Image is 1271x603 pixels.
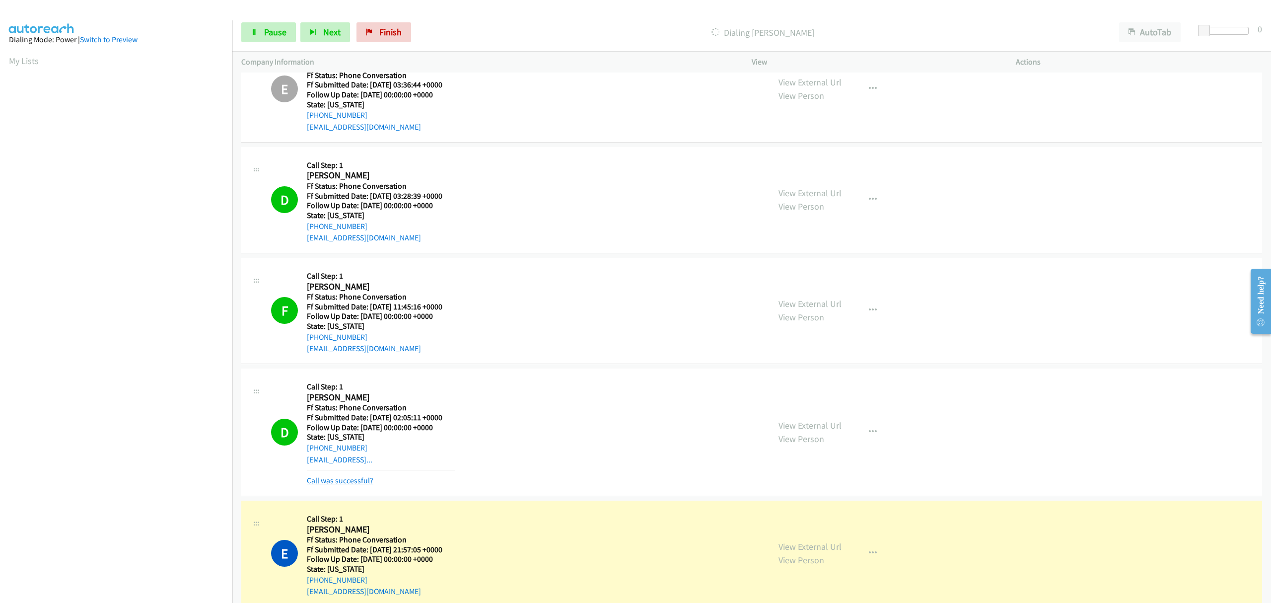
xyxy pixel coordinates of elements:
a: [PHONE_NUMBER] [307,575,367,585]
a: View External Url [778,298,842,309]
h5: Follow Up Date: [DATE] 00:00:00 +0000 [307,423,455,433]
a: My Lists [9,55,39,67]
h5: Ff Status: Phone Conversation [307,181,455,191]
h5: Ff Status: Phone Conversation [307,71,455,80]
h5: Follow Up Date: [DATE] 00:00:00 +0000 [307,554,455,564]
a: [EMAIL_ADDRESS]... [307,455,372,464]
p: View [752,56,998,68]
a: View Person [778,90,824,101]
h5: Call Step: 1 [307,271,455,281]
a: Finish [356,22,411,42]
h5: Follow Up Date: [DATE] 00:00:00 +0000 [307,311,455,321]
button: AutoTab [1119,22,1181,42]
a: [EMAIL_ADDRESS][DOMAIN_NAME] [307,587,421,596]
span: Next [323,26,341,38]
h5: State: [US_STATE] [307,211,455,221]
a: [PHONE_NUMBER] [307,443,367,452]
a: Switch to Preview [80,35,138,44]
a: View External Url [778,187,842,199]
h5: State: [US_STATE] [307,432,455,442]
h2: [PERSON_NAME] [307,392,455,403]
h5: Ff Status: Phone Conversation [307,403,455,413]
a: View External Url [778,76,842,88]
div: 0 [1258,22,1262,36]
a: View Person [778,201,824,212]
h5: Call Step: 1 [307,382,455,392]
h5: Ff Submitted Date: [DATE] 11:45:16 +0000 [307,302,455,312]
h1: E [271,75,298,102]
h1: E [271,540,298,567]
a: Call was successful? [307,476,373,485]
div: Delay between calls (in seconds) [1203,27,1249,35]
a: Pause [241,22,296,42]
p: Dialing [PERSON_NAME] [424,26,1101,39]
iframe: Resource Center [1243,262,1271,341]
h5: Ff Submitted Date: [DATE] 03:28:39 +0000 [307,191,455,201]
h5: Ff Submitted Date: [DATE] 03:36:44 +0000 [307,80,455,90]
h5: Follow Up Date: [DATE] 00:00:00 +0000 [307,90,455,100]
a: [EMAIL_ADDRESS][DOMAIN_NAME] [307,122,421,132]
span: Finish [379,26,402,38]
h2: [PERSON_NAME] [307,281,455,293]
h1: D [271,419,298,446]
h1: F [271,297,298,324]
h5: Call Step: 1 [307,514,455,524]
h2: [PERSON_NAME] [307,170,455,181]
h5: Ff Submitted Date: [DATE] 21:57:05 +0000 [307,545,455,555]
iframe: Dialpad [9,76,232,548]
a: View Person [778,433,824,445]
a: [PHONE_NUMBER] [307,332,367,342]
a: [EMAIL_ADDRESS][DOMAIN_NAME] [307,233,421,242]
h5: Ff Status: Phone Conversation [307,292,455,302]
h5: State: [US_STATE] [307,564,455,574]
p: Company Information [241,56,734,68]
a: [PHONE_NUMBER] [307,110,367,120]
h1: D [271,186,298,213]
button: Next [300,22,350,42]
span: Pause [264,26,286,38]
h5: State: [US_STATE] [307,100,455,110]
h5: State: [US_STATE] [307,321,455,331]
h5: Follow Up Date: [DATE] 00:00:00 +0000 [307,201,455,211]
a: View Person [778,554,824,566]
a: View External Url [778,541,842,552]
div: Dialing Mode: Power | [9,34,223,46]
a: View External Url [778,420,842,431]
h5: Ff Submitted Date: [DATE] 02:05:11 +0000 [307,413,455,423]
p: Actions [1016,56,1262,68]
a: View Person [778,311,824,323]
h5: Ff Status: Phone Conversation [307,535,455,545]
a: [EMAIL_ADDRESS][DOMAIN_NAME] [307,344,421,353]
a: [PHONE_NUMBER] [307,222,367,231]
h5: Call Step: 1 [307,160,455,170]
h2: [PERSON_NAME] [307,524,455,535]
